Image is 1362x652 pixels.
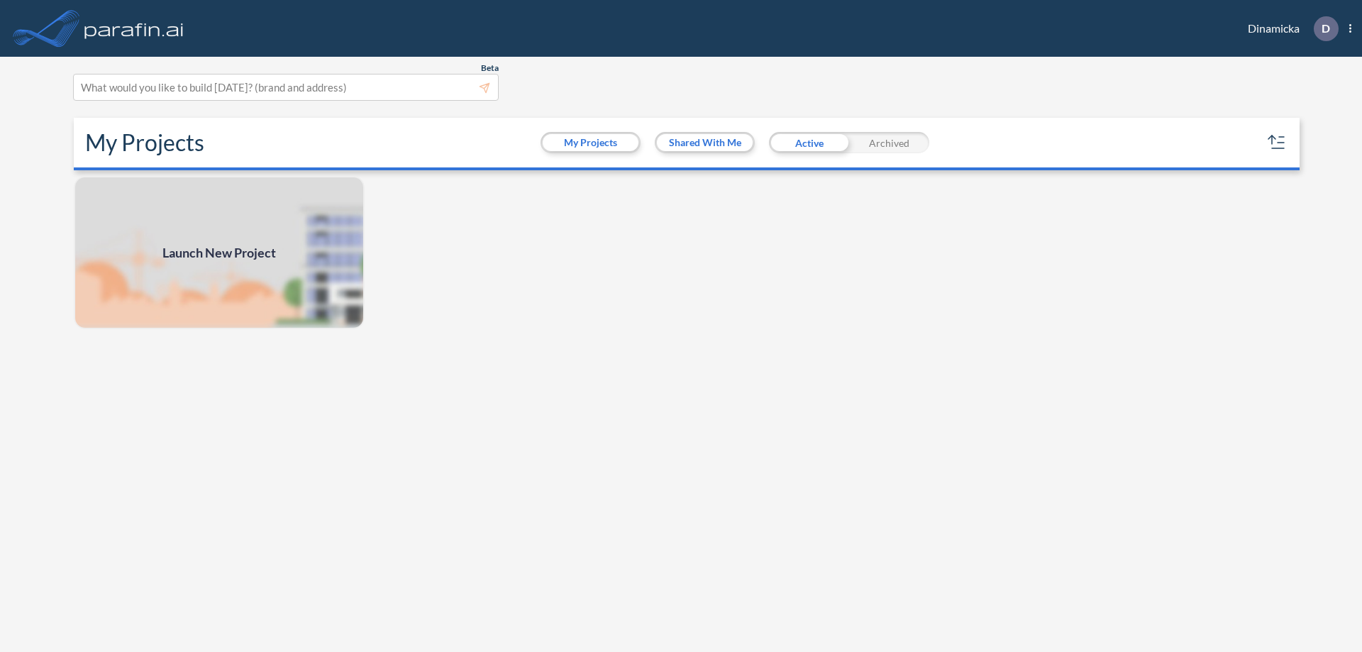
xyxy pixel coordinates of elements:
[1266,131,1288,154] button: sort
[85,129,204,156] h2: My Projects
[162,243,276,263] span: Launch New Project
[1227,16,1351,41] div: Dinamicka
[74,176,365,329] a: Launch New Project
[849,132,929,153] div: Archived
[769,132,849,153] div: Active
[657,134,753,151] button: Shared With Me
[82,14,187,43] img: logo
[74,176,365,329] img: add
[1322,22,1330,35] p: D
[481,62,499,74] span: Beta
[543,134,638,151] button: My Projects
